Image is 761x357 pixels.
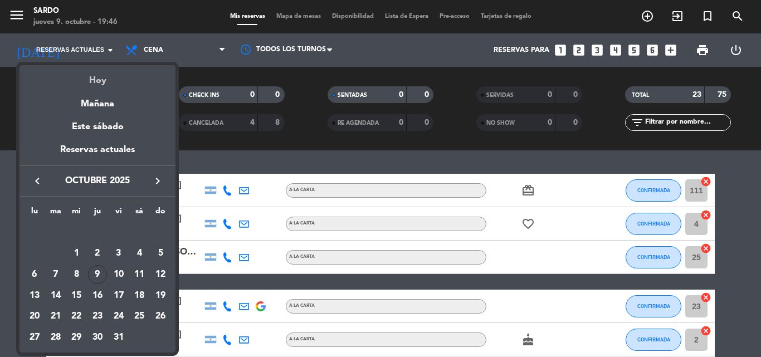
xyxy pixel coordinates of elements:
td: 1 de octubre de 2025 [66,243,87,265]
div: Hoy [19,65,175,88]
div: 3 [109,244,128,263]
div: 1 [67,244,86,263]
td: 21 de octubre de 2025 [45,306,66,327]
td: 26 de octubre de 2025 [150,306,171,327]
td: 2 de octubre de 2025 [87,243,108,265]
div: 5 [151,244,170,263]
div: 21 [46,307,65,326]
td: 11 de octubre de 2025 [129,264,150,285]
td: 19 de octubre de 2025 [150,285,171,306]
i: keyboard_arrow_right [151,174,164,188]
td: 28 de octubre de 2025 [45,327,66,348]
div: Reservas actuales [19,143,175,165]
th: miércoles [66,205,87,222]
div: 6 [25,265,44,284]
div: 17 [109,286,128,305]
div: 9 [88,265,107,284]
td: 14 de octubre de 2025 [45,285,66,306]
div: 31 [109,328,128,347]
td: 16 de octubre de 2025 [87,285,108,306]
th: viernes [108,205,129,222]
div: 30 [88,328,107,347]
div: 8 [67,265,86,284]
td: 22 de octubre de 2025 [66,306,87,327]
div: 11 [130,265,149,284]
div: 12 [151,265,170,284]
div: 23 [88,307,107,326]
td: 29 de octubre de 2025 [66,327,87,348]
td: 31 de octubre de 2025 [108,327,129,348]
td: 25 de octubre de 2025 [129,306,150,327]
td: 18 de octubre de 2025 [129,285,150,306]
td: 8 de octubre de 2025 [66,264,87,285]
div: Mañana [19,89,175,111]
td: 6 de octubre de 2025 [24,264,45,285]
button: keyboard_arrow_left [27,174,47,188]
td: 30 de octubre de 2025 [87,327,108,348]
div: 29 [67,328,86,347]
div: 26 [151,307,170,326]
div: 27 [25,328,44,347]
td: 3 de octubre de 2025 [108,243,129,265]
div: 15 [67,286,86,305]
td: 15 de octubre de 2025 [66,285,87,306]
div: 28 [46,328,65,347]
td: 12 de octubre de 2025 [150,264,171,285]
div: 2 [88,244,107,263]
td: 24 de octubre de 2025 [108,306,129,327]
td: OCT. [24,222,171,243]
div: 13 [25,286,44,305]
td: 9 de octubre de 2025 [87,264,108,285]
i: keyboard_arrow_left [31,174,44,188]
td: 17 de octubre de 2025 [108,285,129,306]
div: 4 [130,244,149,263]
td: 4 de octubre de 2025 [129,243,150,265]
th: martes [45,205,66,222]
div: 14 [46,286,65,305]
th: jueves [87,205,108,222]
div: 7 [46,265,65,284]
td: 13 de octubre de 2025 [24,285,45,306]
button: keyboard_arrow_right [148,174,168,188]
th: lunes [24,205,45,222]
td: 7 de octubre de 2025 [45,264,66,285]
div: 24 [109,307,128,326]
div: 20 [25,307,44,326]
td: 23 de octubre de 2025 [87,306,108,327]
span: octubre 2025 [47,174,148,188]
td: 5 de octubre de 2025 [150,243,171,265]
td: 20 de octubre de 2025 [24,306,45,327]
td: 27 de octubre de 2025 [24,327,45,348]
div: 19 [151,286,170,305]
th: domingo [150,205,171,222]
td: 10 de octubre de 2025 [108,264,129,285]
th: sábado [129,205,150,222]
div: 16 [88,286,107,305]
div: 22 [67,307,86,326]
div: 25 [130,307,149,326]
div: 10 [109,265,128,284]
div: 18 [130,286,149,305]
div: Este sábado [19,111,175,143]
